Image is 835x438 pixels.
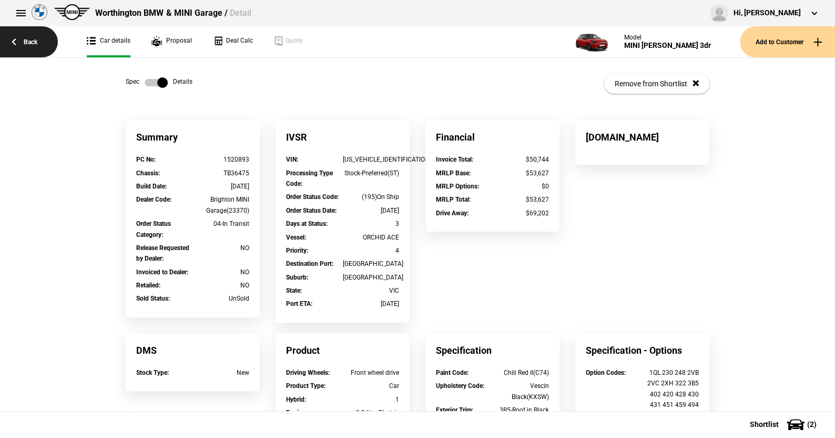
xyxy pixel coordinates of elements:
[575,120,709,154] div: [DOMAIN_NAME]
[436,382,484,390] strong: Upholstery Code :
[286,260,333,267] strong: Destination Port :
[193,168,250,178] div: TB36475
[343,258,400,269] div: [GEOGRAPHIC_DATA]
[32,4,47,20] img: bmw.png
[193,154,250,165] div: 1520893
[136,183,167,190] strong: Build Date :
[343,154,400,165] div: [US_VEHICLE_IDENTIFICATION_NUMBER]
[343,168,400,178] div: Stock-Preferred(ST)
[136,244,189,262] strong: Release Requested by Dealer :
[193,218,250,229] div: 04-In Transit
[493,208,549,218] div: $69,202
[193,194,250,216] div: Brighton MINI Garage(23370)
[343,285,400,296] div: VIC
[493,154,549,165] div: $50,744
[436,183,479,190] strong: MRLP Options :
[286,369,330,376] strong: Driving Wheels :
[734,8,801,18] div: Hi, [PERSON_NAME]
[286,409,307,416] strong: Engine :
[493,381,549,402] div: Vescin Black(KXSW)
[343,192,400,202] div: (195)On Ship
[343,232,400,243] div: ORCHID ACE
[493,367,549,378] div: Chili Red II(C74)
[193,367,250,378] div: New
[136,220,171,238] strong: Order Status Category :
[343,205,400,216] div: [DATE]
[286,274,308,281] strong: Suburb :
[193,293,250,304] div: UnSold
[624,41,711,50] div: MINI [PERSON_NAME] 3dr
[343,245,400,256] div: 4
[624,34,711,41] div: Model
[286,170,333,187] strong: Processing Type Code :
[126,120,260,154] div: Summary
[286,247,308,254] strong: Priority :
[425,120,559,154] div: Financial
[193,280,250,291] div: NO
[286,396,306,403] strong: Hybrid :
[193,267,250,277] div: NO
[126,333,260,367] div: DMS
[436,156,473,163] strong: Invoice Total :
[807,421,817,428] span: ( 2 )
[343,394,400,405] div: 1
[586,369,626,376] strong: Option Codes :
[604,74,709,94] button: Remove from Shortlist
[286,220,328,227] strong: Days at Status :
[750,421,779,428] span: Shortlist
[54,4,90,20] img: mini.png
[493,194,549,205] div: $53,627
[126,77,192,88] div: Spec Details
[436,210,469,217] strong: Drive Away :
[229,8,251,18] span: Detail
[193,181,250,192] div: [DATE]
[493,405,549,415] div: 3B5-Roof in Black
[136,156,156,163] strong: PC No :
[286,156,298,163] strong: VIN :
[151,26,192,57] a: Proposal
[286,207,337,214] strong: Order Status Date :
[276,120,410,154] div: IVSR
[95,7,251,19] div: Worthington BMW & MINI Garage /
[136,369,169,376] strong: Stock Type :
[436,196,471,203] strong: MRLP Total :
[436,406,473,414] strong: Exterior Trim :
[136,282,160,289] strong: Retailed :
[87,26,130,57] a: Car details
[136,268,188,276] strong: Invoiced to Dealer :
[343,367,400,378] div: Front wheel drive
[575,333,709,367] div: Specification - Options
[276,333,410,367] div: Product
[343,298,400,309] div: [DATE]
[493,168,549,178] div: $53,627
[193,243,250,253] div: NO
[286,193,339,201] strong: Order Status Code :
[734,411,835,437] button: Shortlist(2)
[286,287,302,294] strong: State :
[343,407,400,429] div: 0.0 litre Electric engine (HC0)
[286,300,312,307] strong: Port ETA :
[436,170,471,177] strong: MRLP Base :
[436,369,469,376] strong: Paint Code :
[136,196,171,203] strong: Dealer Code :
[425,333,559,367] div: Specification
[343,272,400,283] div: [GEOGRAPHIC_DATA]
[213,26,253,57] a: Deal Calc
[493,181,549,192] div: $0
[343,381,400,391] div: Car
[740,26,835,57] button: Add to Customer
[136,295,170,302] strong: Sold Status :
[286,382,325,390] strong: Product Type :
[136,170,160,177] strong: Chassis :
[286,234,306,241] strong: Vessel :
[343,218,400,229] div: 3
